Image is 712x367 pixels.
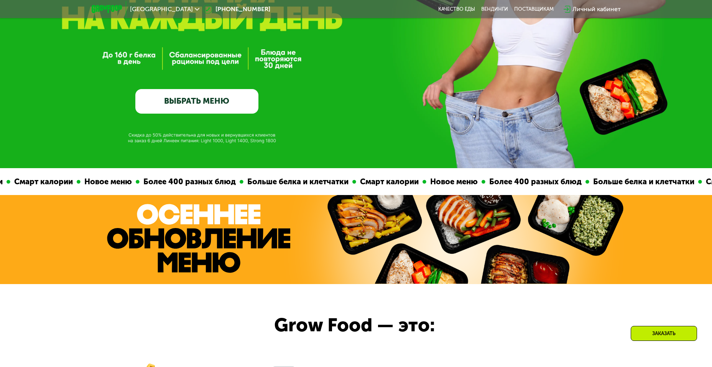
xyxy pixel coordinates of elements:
[135,89,258,114] a: ВЫБРАТЬ МЕНЮ
[421,176,476,188] div: Новое меню
[481,6,508,12] a: Вендинги
[130,6,193,12] span: [GEOGRAPHIC_DATA]
[514,6,554,12] div: поставщикам
[203,5,270,14] a: [PHONE_NUMBER]
[274,311,463,339] div: Grow Food — это:
[438,6,475,12] a: Качество еды
[572,5,621,14] div: Личный кабинет
[584,176,693,188] div: Больше белка и клетчатки
[238,176,347,188] div: Больше белка и клетчатки
[480,176,580,188] div: Более 400 разных блюд
[631,326,697,341] div: Заказать
[134,176,234,188] div: Более 400 разных блюд
[75,176,130,188] div: Новое меню
[5,176,71,188] div: Смарт калории
[351,176,417,188] div: Смарт калории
